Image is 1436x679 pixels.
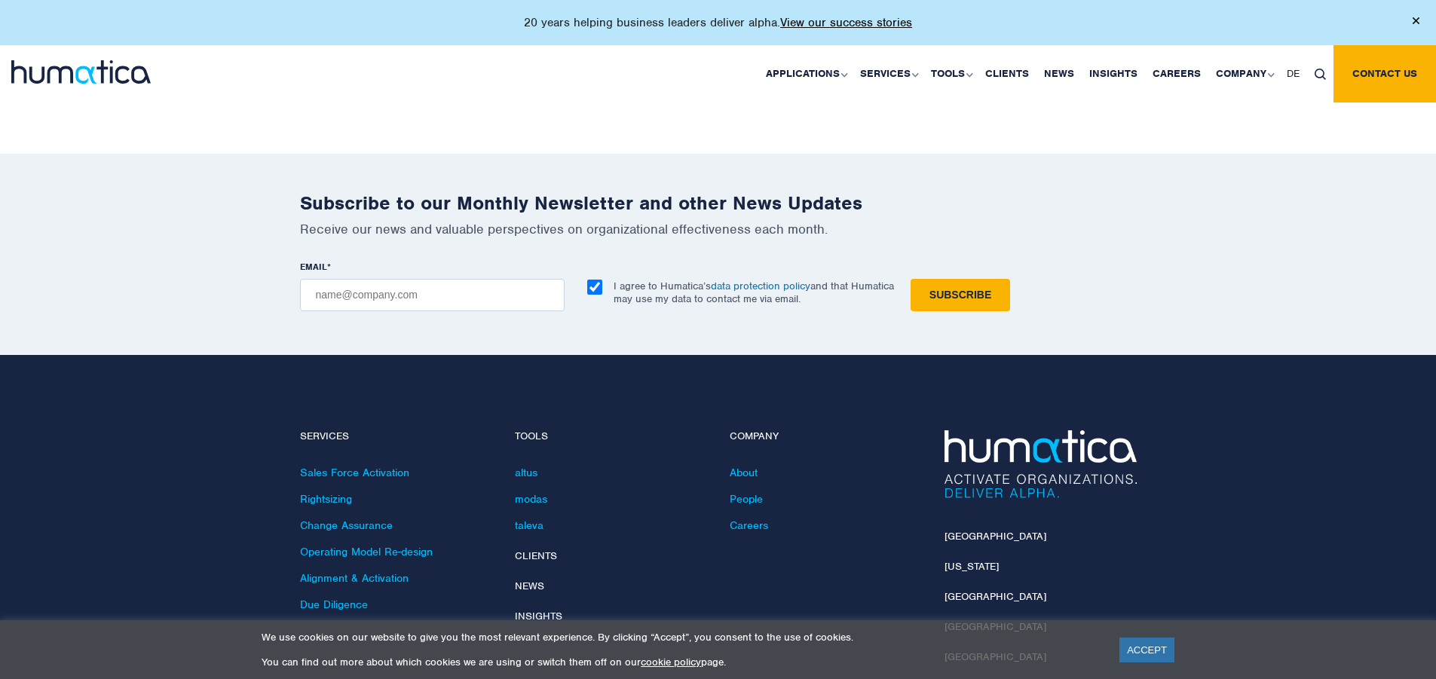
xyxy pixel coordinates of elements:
[524,15,912,30] p: 20 years helping business leaders deliver alpha.
[1315,69,1326,80] img: search_icon
[911,279,1010,311] input: Subscribe
[1145,45,1208,102] a: Careers
[300,221,1137,237] p: Receive our news and valuable perspectives on organizational effectiveness each month.
[11,60,151,84] img: logo
[300,261,327,273] span: EMAIL
[923,45,978,102] a: Tools
[1208,45,1279,102] a: Company
[300,492,352,506] a: Rightsizing
[614,280,894,305] p: I agree to Humatica’s and that Humatica may use my data to contact me via email.
[300,466,409,479] a: Sales Force Activation
[300,518,393,532] a: Change Assurance
[300,571,409,585] a: Alignment & Activation
[515,580,544,592] a: News
[515,492,547,506] a: modas
[641,656,701,668] a: cookie policy
[515,466,537,479] a: altus
[587,280,602,295] input: I agree to Humatica’sdata protection policyand that Humatica may use my data to contact me via em...
[515,549,557,562] a: Clients
[1036,45,1082,102] a: News
[711,280,810,292] a: data protection policy
[945,430,1137,498] img: Humatica
[945,590,1046,603] a: [GEOGRAPHIC_DATA]
[300,279,565,311] input: name@company.com
[300,598,368,611] a: Due Diligence
[1082,45,1145,102] a: Insights
[300,545,433,558] a: Operating Model Re-design
[515,430,707,443] h4: Tools
[1279,45,1307,102] a: DE
[1119,638,1174,662] a: ACCEPT
[515,518,543,532] a: taleva
[300,191,1137,215] h2: Subscribe to our Monthly Newsletter and other News Updates
[730,518,768,532] a: Careers
[1287,67,1300,80] span: DE
[262,656,1101,668] p: You can find out more about which cookies we are using or switch them off on our page.
[730,492,763,506] a: People
[853,45,923,102] a: Services
[1333,45,1436,102] a: Contact us
[945,530,1046,543] a: [GEOGRAPHIC_DATA]
[730,430,922,443] h4: Company
[758,45,853,102] a: Applications
[978,45,1036,102] a: Clients
[515,610,562,622] a: Insights
[780,15,912,30] a: View our success stories
[730,466,758,479] a: About
[300,430,492,443] h4: Services
[262,631,1101,644] p: We use cookies on our website to give you the most relevant experience. By clicking “Accept”, you...
[945,560,999,573] a: [US_STATE]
